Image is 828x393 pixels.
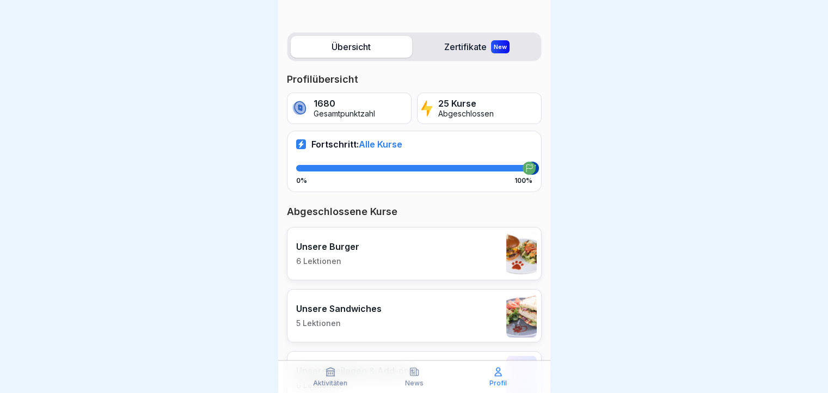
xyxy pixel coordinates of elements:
img: lightning.svg [421,99,433,118]
p: Abgeschlossene Kurse [287,205,542,218]
p: Gesamtpunktzahl [314,109,375,119]
p: 6 Lektionen [296,256,359,266]
p: 1680 [314,99,375,109]
p: Profilübersicht [287,73,542,86]
p: Aktivitäten [313,379,347,387]
span: Alle Kurse [359,139,402,150]
p: 100% [514,177,532,185]
p: News [405,379,424,387]
p: 25 Kurse [438,99,494,109]
img: yi7xhwbxe3m4h1lezp14n586.png [506,294,537,337]
a: Unsere Burger6 Lektionen [287,227,542,280]
p: 0% [296,177,307,185]
label: Übersicht [291,36,412,58]
p: Profil [489,379,507,387]
label: Zertifikate [416,36,538,58]
img: coin.svg [291,99,309,118]
p: Abgeschlossen [438,109,494,119]
p: Fortschritt: [311,139,402,150]
img: dqougkkopz82o0ywp7u5488v.png [506,232,537,275]
p: 5 Lektionen [296,318,382,328]
div: New [491,40,510,53]
p: Unsere Sandwiches [296,303,382,314]
p: Unsere Burger [296,241,359,252]
a: Unsere Sandwiches5 Lektionen [287,289,542,342]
